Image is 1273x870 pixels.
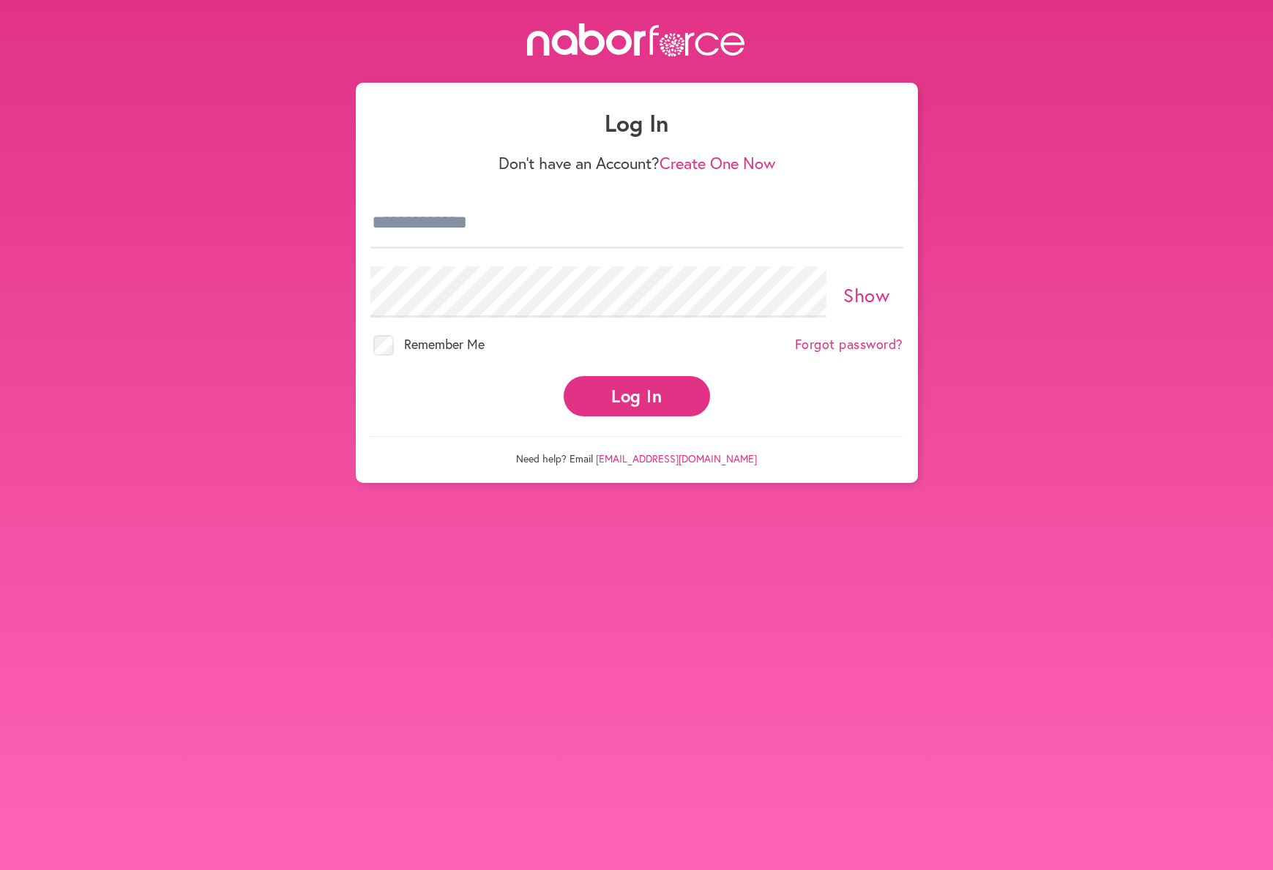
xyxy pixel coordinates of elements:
h1: Log In [370,109,903,137]
a: Create One Now [660,152,775,173]
p: Need help? Email [370,436,903,465]
p: Don't have an Account? [370,154,903,173]
button: Log In [564,376,710,416]
a: [EMAIL_ADDRESS][DOMAIN_NAME] [596,451,757,465]
a: Forgot password? [795,337,903,353]
span: Remember Me [404,335,485,353]
a: Show [843,282,889,307]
